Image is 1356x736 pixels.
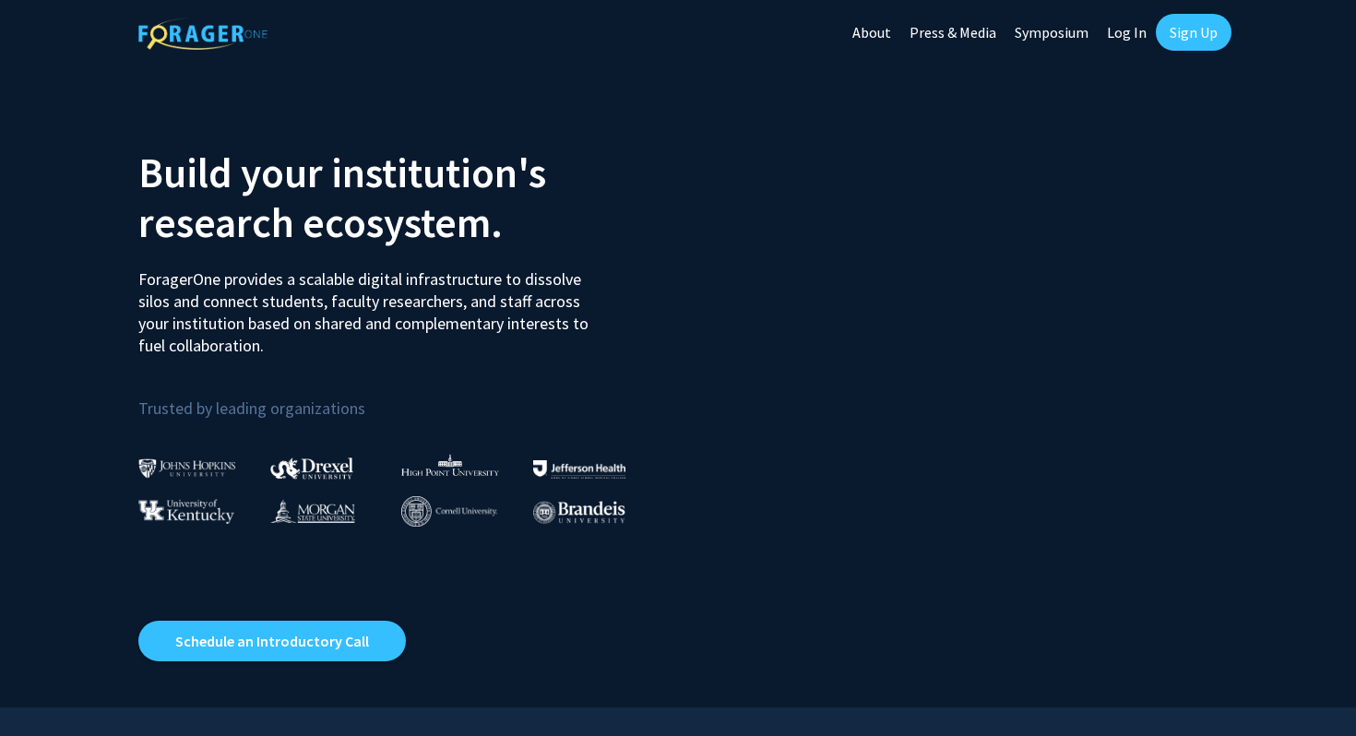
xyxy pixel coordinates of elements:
[138,18,268,50] img: ForagerOne Logo
[533,501,625,524] img: Brandeis University
[533,460,625,478] img: Thomas Jefferson University
[138,148,664,247] h2: Build your institution's research ecosystem.
[138,458,236,478] img: Johns Hopkins University
[401,496,497,527] img: Cornell University
[138,621,406,661] a: Opens in a new tab
[138,372,664,422] p: Trusted by leading organizations
[270,457,353,479] img: Drexel University
[1156,14,1231,51] a: Sign Up
[138,499,234,524] img: University of Kentucky
[401,454,499,476] img: High Point University
[138,255,601,357] p: ForagerOne provides a scalable digital infrastructure to dissolve silos and connect students, fac...
[270,499,355,523] img: Morgan State University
